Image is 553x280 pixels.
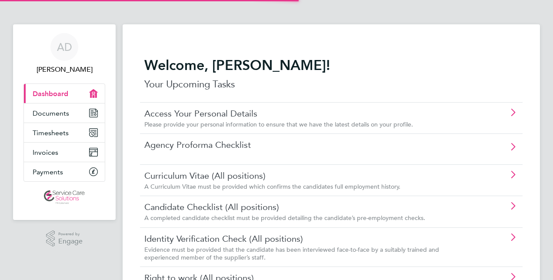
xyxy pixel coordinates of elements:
span: Payments [33,168,63,176]
span: Powered by [58,230,83,238]
span: A Curriculum Vitae must be provided which confirms the candidates full employment history. [144,183,400,190]
a: Access Your Personal Details [144,108,469,119]
a: Dashboard [24,84,105,103]
a: Documents [24,103,105,123]
span: A completed candidate checklist must be provided detailing the candidate’s pre-employment checks. [144,214,425,222]
img: servicecare-logo-retina.png [44,190,85,204]
span: Alicia Diyyo [23,64,105,75]
a: Invoices [24,143,105,162]
a: Timesheets [24,123,105,142]
span: Documents [33,109,69,117]
a: Powered byEngage [46,230,83,247]
a: Curriculum Vitae (All positions) [144,170,469,181]
span: Dashboard [33,90,68,98]
span: AD [57,41,72,53]
a: Agency Proforma Checklist [144,139,469,150]
a: Payments [24,162,105,181]
span: Invoices [33,148,58,157]
a: Identity Verification Check (All positions) [144,233,469,244]
h2: Welcome, [PERSON_NAME]! [144,57,518,74]
p: Your Upcoming Tasks [144,77,518,91]
span: Please provide your personal information to ensure that we have the latest details on your profile. [144,120,413,128]
nav: Main navigation [13,24,116,220]
span: Engage [58,238,83,245]
a: AD[PERSON_NAME] [23,33,105,75]
a: Candidate Checklist (All positions) [144,201,469,213]
span: Timesheets [33,129,69,137]
span: Evidence must be provided that the candidate has been interviewed face-to-face by a suitably trai... [144,246,439,261]
a: Go to home page [23,190,105,204]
